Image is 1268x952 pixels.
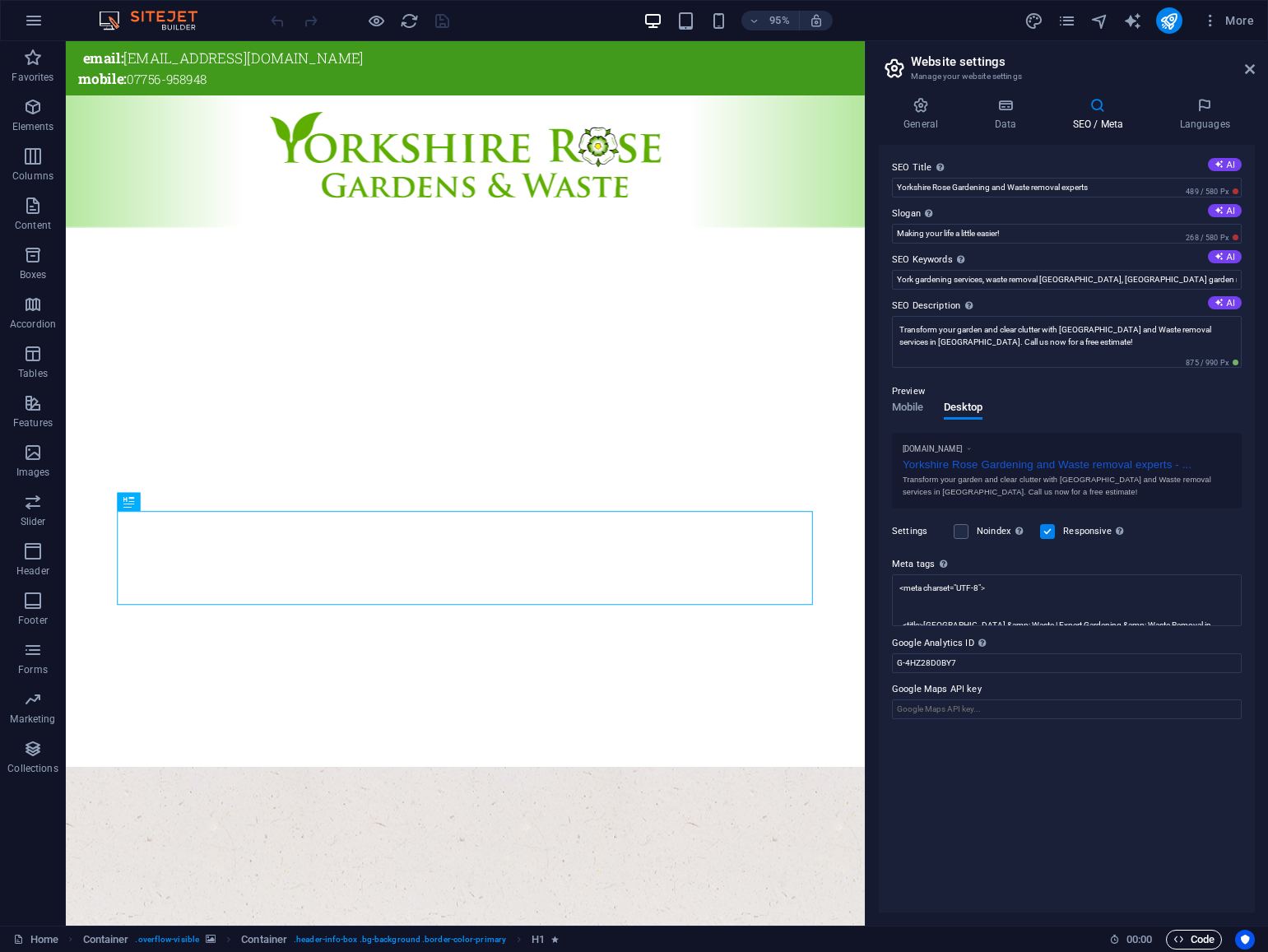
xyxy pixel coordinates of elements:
[1208,250,1242,263] button: SEO Keywords
[10,318,56,331] p: Accordion
[977,522,1030,541] label: Noindex
[1123,12,1142,30] i: AI Writer
[95,11,218,30] img: Editor Logo
[903,474,1231,498] div: Transform your garden and clear clutter with [GEOGRAPHIC_DATA] and Waste removal services in [GEO...
[766,11,792,30] h6: 95%
[532,930,545,950] span: Click to select. Double-click to edit
[892,555,1242,574] label: Meta tags
[892,402,982,433] div: Preview
[1047,97,1154,132] h4: SEO / Meta
[7,762,58,775] p: Collections
[1126,930,1152,950] span: 00 00
[551,935,559,944] i: Element contains an animation
[206,935,216,944] i: This element contains a background
[892,296,1242,316] label: SEO Description
[1173,930,1215,950] span: Code
[892,158,1242,178] label: SEO Title
[15,219,51,232] p: Content
[1182,232,1242,244] span: 268 / 580 Px
[13,416,53,430] p: Features
[892,397,924,420] span: Mobile
[892,224,1242,244] input: Slogan...
[1057,11,1077,30] button: pages
[18,367,48,380] p: Tables
[400,12,419,30] i: Reload page
[879,97,969,132] h4: General
[12,170,53,183] p: Columns
[1235,930,1255,950] button: Usercentrics
[1156,7,1182,34] button: publish
[20,268,47,281] p: Boxes
[741,11,800,30] button: 95%
[969,97,1047,132] h4: Data
[241,930,287,950] span: Click to select. Double-click to edit
[1063,522,1128,541] label: Responsive
[911,54,1255,69] h2: Website settings
[83,930,129,950] span: Click to select. Double-click to edit
[1196,7,1261,34] button: More
[809,13,824,28] i: On resize automatically adjust zoom level to fit chosen device.
[892,382,925,402] p: Preview
[1166,930,1222,950] button: Code
[366,11,386,30] button: Click here to leave preview mode and continue editing
[399,11,419,30] button: reload
[892,204,1242,224] label: Slogan
[1182,357,1242,369] span: 875 / 990 Px
[1138,933,1140,945] span: :
[1090,11,1110,30] button: navigator
[903,444,962,454] span: [DOMAIN_NAME]
[1154,97,1255,132] h4: Languages
[892,699,1242,719] input: Google Maps API key...
[1208,158,1242,171] button: SEO Title
[13,930,58,950] a: Click to cancel selection. Double-click to open Pages
[903,454,1231,471] div: Yorkshire Rose Gardening and Waste removal experts - ...
[892,680,1242,699] label: Google Maps API key
[892,522,945,541] label: Settings
[1024,12,1043,30] i: Design (Ctrl+Alt+Y)
[1159,12,1178,30] i: Publish
[1123,11,1143,30] button: text_generator
[1182,186,1242,197] span: 489 / 580 Px
[911,69,1222,84] h3: Manage your website settings
[1208,204,1242,217] button: Slogan
[21,515,46,528] p: Slider
[1090,12,1109,30] i: Navigator
[10,713,55,726] p: Marketing
[294,930,506,950] span: . header-info-box .bg-background .border-color-primary
[12,71,53,84] p: Favorites
[1202,12,1254,29] span: More
[83,930,560,950] nav: breadcrumb
[16,466,50,479] p: Images
[944,397,983,420] span: Desktop
[1024,11,1044,30] button: design
[12,120,54,133] p: Elements
[135,930,199,950] span: . overflow-visible
[18,663,48,676] p: Forms
[1109,930,1153,950] h6: Session time
[892,250,1242,270] label: SEO Keywords
[16,564,49,578] p: Header
[892,653,1242,673] input: G-1A2B3C456
[1208,296,1242,309] button: SEO Description
[18,614,48,627] p: Footer
[892,634,1242,653] label: Google Analytics ID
